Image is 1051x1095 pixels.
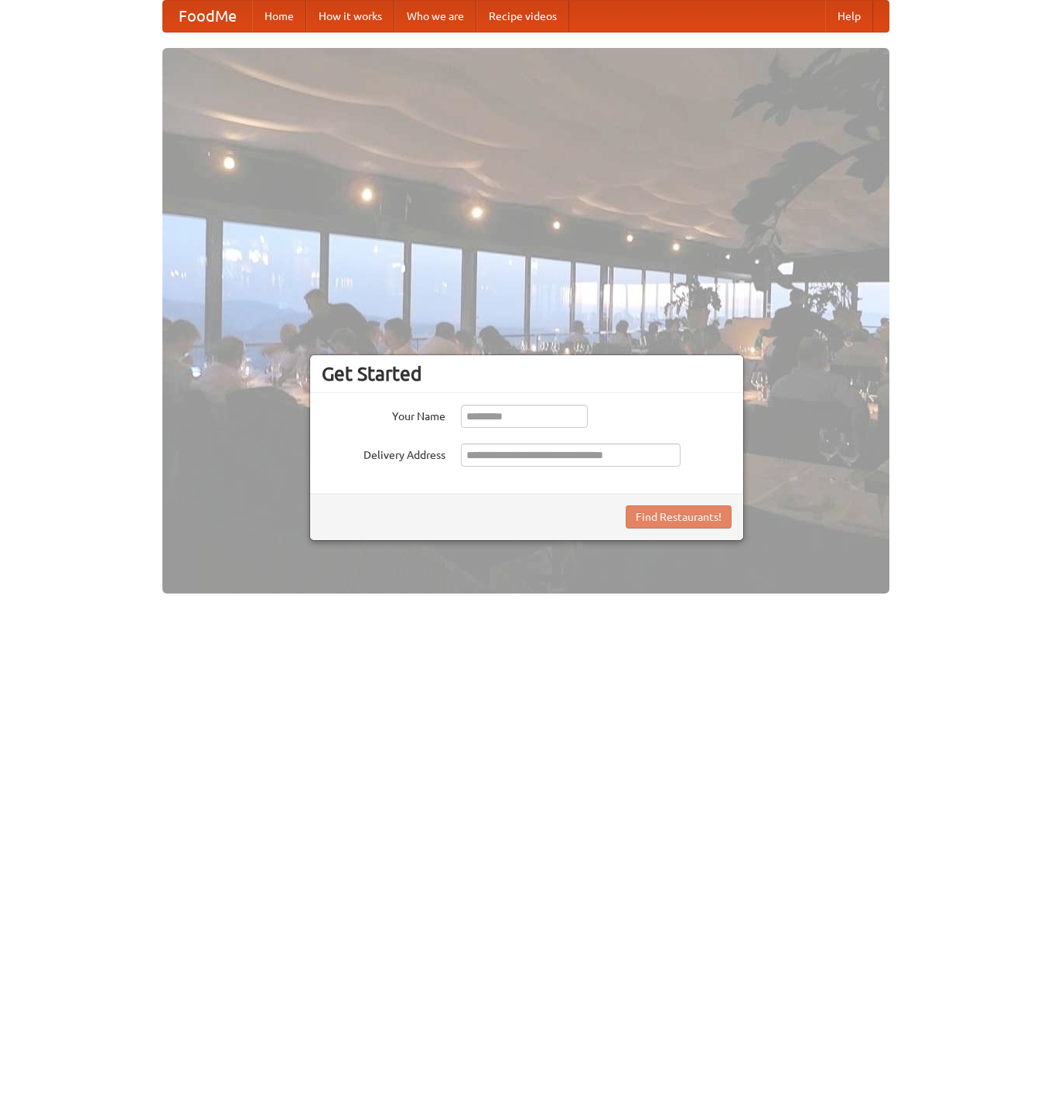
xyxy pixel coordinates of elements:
[163,1,252,32] a: FoodMe
[476,1,569,32] a: Recipe videos
[322,362,732,385] h3: Get Started
[394,1,476,32] a: Who we are
[322,443,445,463] label: Delivery Address
[322,405,445,424] label: Your Name
[825,1,873,32] a: Help
[626,505,732,529] button: Find Restaurants!
[306,1,394,32] a: How it works
[252,1,306,32] a: Home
